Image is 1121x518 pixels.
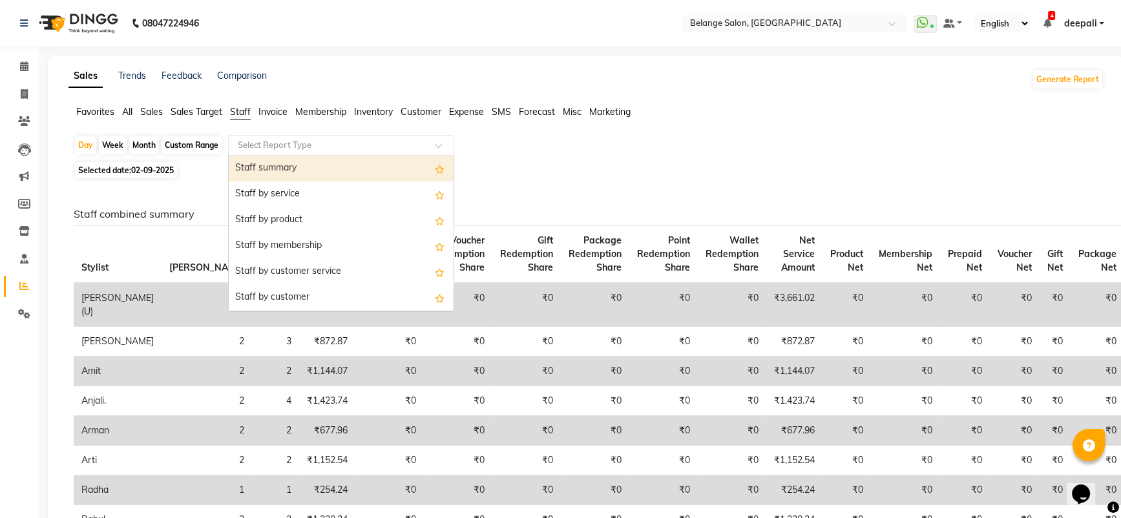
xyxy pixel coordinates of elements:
[449,106,484,118] span: Expense
[162,70,202,81] a: Feedback
[355,475,424,505] td: ₹0
[940,327,990,357] td: ₹0
[355,327,424,357] td: ₹0
[766,416,822,446] td: ₹677.96
[766,475,822,505] td: ₹254.24
[629,283,698,327] td: ₹0
[99,136,127,154] div: Week
[74,446,162,475] td: Arti
[940,357,990,386] td: ₹0
[629,327,698,357] td: ₹0
[299,386,355,416] td: ₹1,423.74
[1067,466,1108,505] iframe: chat widget
[781,234,815,273] span: Net Service Amount
[561,357,629,386] td: ₹0
[424,357,492,386] td: ₹0
[217,70,267,81] a: Comparison
[1047,248,1063,273] span: Gift Net
[424,475,492,505] td: ₹0
[75,136,96,154] div: Day
[940,446,990,475] td: ₹0
[766,386,822,416] td: ₹1,423.74
[706,234,759,273] span: Wallet Redemption Share
[492,386,561,416] td: ₹0
[252,416,299,446] td: 2
[424,386,492,416] td: ₹0
[355,446,424,475] td: ₹0
[990,327,1040,357] td: ₹0
[990,475,1040,505] td: ₹0
[1040,475,1071,505] td: ₹0
[948,248,982,273] span: Prepaid Net
[131,165,174,175] span: 02-09-2025
[1040,446,1071,475] td: ₹0
[162,446,252,475] td: 2
[162,475,252,505] td: 1
[74,475,162,505] td: Radha
[561,327,629,357] td: ₹0
[162,327,252,357] td: 2
[424,446,492,475] td: ₹0
[629,416,698,446] td: ₹0
[252,357,299,386] td: 2
[129,136,159,154] div: Month
[162,136,222,154] div: Custom Range
[698,357,766,386] td: ₹0
[561,475,629,505] td: ₹0
[74,416,162,446] td: Arman
[74,357,162,386] td: Amit
[871,386,940,416] td: ₹0
[229,233,454,259] div: Staff by membership
[252,446,299,475] td: 2
[563,106,581,118] span: Misc
[295,106,346,118] span: Membership
[492,475,561,505] td: ₹0
[162,283,252,327] td: 1
[1063,17,1096,30] span: deepali
[1078,248,1116,273] span: Package Net
[500,234,553,273] span: Gift Redemption Share
[940,475,990,505] td: ₹0
[252,327,299,357] td: 3
[629,475,698,505] td: ₹0
[230,106,251,118] span: Staff
[33,5,121,41] img: logo
[74,208,1093,220] h6: Staff combined summary
[74,386,162,416] td: Anjali.
[435,187,445,202] span: Add this report to Favorites List
[171,106,222,118] span: Sales Target
[74,283,162,327] td: [PERSON_NAME] (U)
[637,234,690,273] span: Point Redemption Share
[940,416,990,446] td: ₹0
[492,416,561,446] td: ₹0
[169,262,244,273] span: [PERSON_NAME]
[766,357,822,386] td: ₹1,144.07
[299,357,355,386] td: ₹1,144.07
[162,416,252,446] td: 2
[561,283,629,327] td: ₹0
[1043,17,1051,29] a: 4
[435,238,445,254] span: Add this report to Favorites List
[561,416,629,446] td: ₹0
[258,106,288,118] span: Invoice
[698,446,766,475] td: ₹0
[118,70,146,81] a: Trends
[299,475,355,505] td: ₹254.24
[1040,386,1071,416] td: ₹0
[871,357,940,386] td: ₹0
[822,446,871,475] td: ₹0
[629,386,698,416] td: ₹0
[519,106,555,118] span: Forecast
[435,212,445,228] span: Add this report to Favorites List
[355,357,424,386] td: ₹0
[1040,357,1071,386] td: ₹0
[830,248,863,273] span: Product Net
[698,416,766,446] td: ₹0
[822,475,871,505] td: ₹0
[162,386,252,416] td: 2
[822,327,871,357] td: ₹0
[229,156,454,181] div: Staff summary
[589,106,631,118] span: Marketing
[68,65,103,88] a: Sales
[299,416,355,446] td: ₹677.96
